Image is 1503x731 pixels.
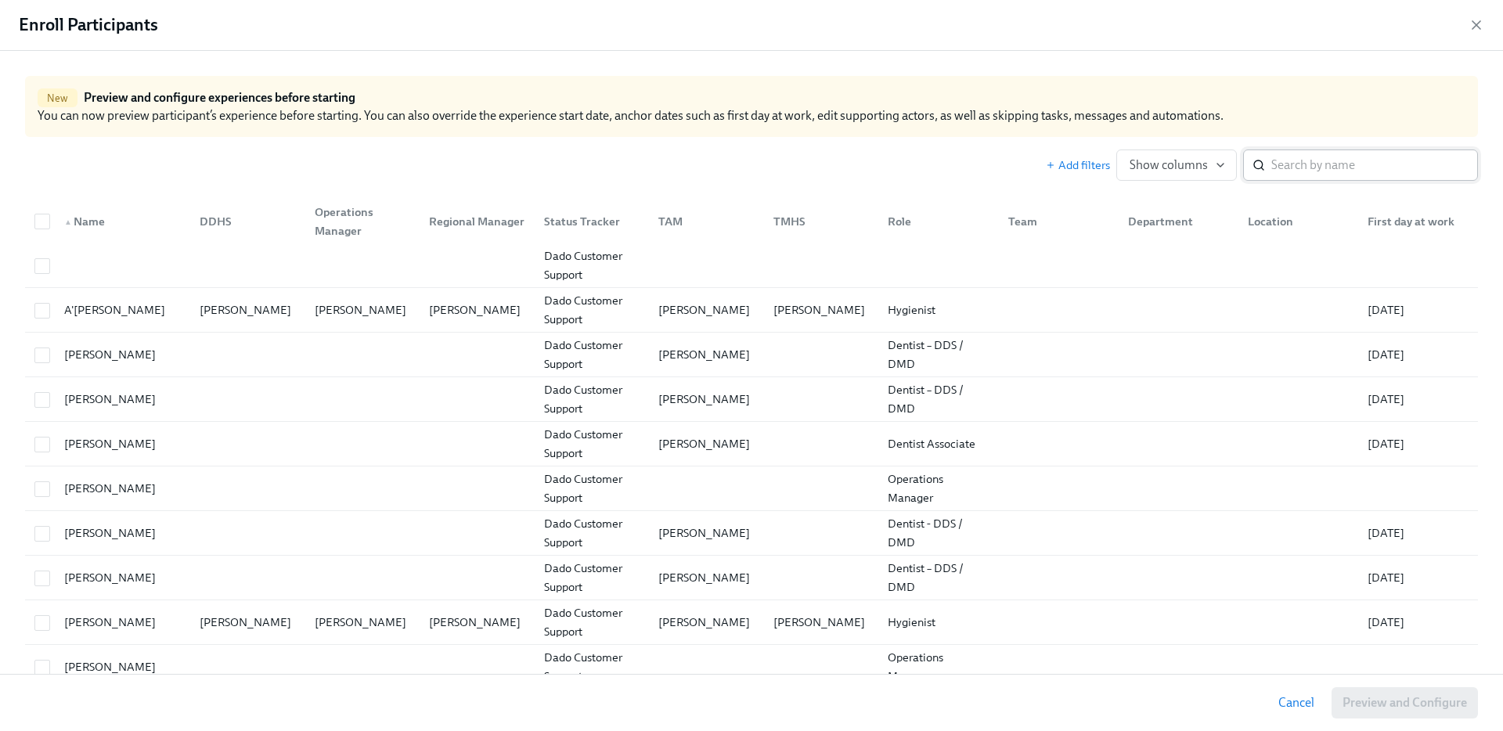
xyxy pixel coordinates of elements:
div: [PERSON_NAME] [652,301,761,319]
div: Status Tracker [538,212,647,231]
div: Operations Manager [881,470,995,507]
div: Name [58,212,187,231]
div: First day at work [1355,206,1475,237]
div: A'[PERSON_NAME] [58,301,187,319]
div: Role [881,212,995,231]
div: Dentist - DDS / DMD [881,514,995,552]
div: Dado Customer Support [538,648,647,686]
div: Dado Customer Support [538,470,647,507]
div: [PERSON_NAME] [652,434,761,453]
div: [PERSON_NAME] [308,301,417,319]
div: A'[PERSON_NAME][PERSON_NAME][PERSON_NAME][PERSON_NAME]Dado Customer Support[PERSON_NAME][PERSON_N... [25,288,1478,333]
div: [PERSON_NAME]Dado Customer Support[PERSON_NAME]Dentist – DDS / DMD[DATE] [25,556,1478,600]
div: Dado Customer Support [538,603,647,641]
div: TAM [652,212,761,231]
div: You can now preview participant’s experience before starting. You can also override the experienc... [25,76,1478,137]
div: [PERSON_NAME] [652,613,761,632]
div: [PERSON_NAME]Dado Customer Support[PERSON_NAME]Dentist – DDS / DMD[DATE] [25,377,1478,422]
div: Team [996,206,1116,237]
div: Dado Customer Support [538,247,647,284]
div: Team [1002,212,1116,231]
div: [PERSON_NAME] [308,613,417,632]
div: Dado Customer Support [538,336,647,373]
div: Dentist – DDS / DMD [881,559,995,596]
div: [DATE] [1361,345,1475,364]
div: Location [1242,212,1355,231]
div: Location [1235,206,1355,237]
div: Operations Manager [881,648,995,686]
div: Dado Customer Support [538,291,647,329]
div: Status Tracker [532,206,647,237]
span: Show columns [1130,157,1224,173]
button: Add filters [1046,157,1110,173]
button: Cancel [1267,687,1325,718]
span: ▲ [64,218,72,226]
div: Regional Manager [423,212,532,231]
div: [PERSON_NAME] [58,524,187,542]
div: Operations Manager [302,206,417,237]
div: Dentist – DDS / DMD [881,336,995,373]
div: [PERSON_NAME] [767,301,876,319]
div: [PERSON_NAME] [193,613,302,632]
div: [PERSON_NAME]Dado Customer Support[PERSON_NAME]Dentist - DDS / DMD[DATE] [25,511,1478,556]
div: [PERSON_NAME]Dado Customer SupportOperations Manager [25,466,1478,511]
span: Cancel [1278,695,1314,711]
div: DDHS [193,212,302,231]
div: Role [875,206,995,237]
div: Operations Manager [308,203,417,240]
div: DDHS [187,206,302,237]
div: Dado Customer Support [538,425,647,463]
div: Department [1122,212,1235,231]
div: [DATE] [1361,390,1475,409]
div: [PERSON_NAME][PERSON_NAME][PERSON_NAME][PERSON_NAME]Dado Customer Support[PERSON_NAME][PERSON_NAM... [25,600,1478,645]
div: [PERSON_NAME] [58,479,187,498]
div: [PERSON_NAME] [423,301,532,319]
div: [DATE] [1361,434,1475,453]
button: Show columns [1116,149,1237,181]
div: [DATE] [1361,301,1475,319]
div: [PERSON_NAME] [652,390,761,409]
div: Hygienist [881,301,995,319]
div: Dado Customer Support [538,514,647,552]
div: [PERSON_NAME] [423,613,532,632]
div: [PERSON_NAME] [58,568,187,587]
div: [PERSON_NAME] [58,613,187,632]
div: [PERSON_NAME] [58,345,187,364]
div: [PERSON_NAME]Dado Customer Support[PERSON_NAME]Dentist Associate[DATE] [25,422,1478,466]
div: Regional Manager [416,206,532,237]
input: Search by name [1271,149,1478,181]
div: Dado Customer Support [25,243,1478,288]
div: Dado Customer Support [538,559,647,596]
div: First day at work [1361,212,1475,231]
h6: Preview and configure experiences before starting [84,89,355,106]
div: Dentist Associate [881,434,995,453]
div: [PERSON_NAME] [58,390,187,409]
div: TMHS [767,212,876,231]
div: [PERSON_NAME]Dado Customer SupportOperations Manager [25,645,1478,690]
div: Dentist – DDS / DMD [881,380,995,418]
div: [PERSON_NAME] [652,568,761,587]
div: [PERSON_NAME] [652,345,761,364]
div: Department [1116,206,1235,237]
div: [PERSON_NAME] [193,301,302,319]
span: New [38,92,77,104]
div: TAM [646,206,761,237]
div: [PERSON_NAME] [652,524,761,542]
div: Dado Customer Support [538,380,647,418]
div: [DATE] [1361,568,1475,587]
div: ▲Name [52,206,187,237]
h4: Enroll Participants [19,13,158,37]
div: [PERSON_NAME]Dado Customer Support[PERSON_NAME]Dentist – DDS / DMD[DATE] [25,333,1478,377]
div: [DATE] [1361,613,1475,632]
div: [PERSON_NAME] [767,613,876,632]
div: [PERSON_NAME] [58,657,187,676]
div: [PERSON_NAME] [58,434,187,453]
div: [DATE] [1361,524,1475,542]
div: Hygienist [881,613,995,632]
div: TMHS [761,206,876,237]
